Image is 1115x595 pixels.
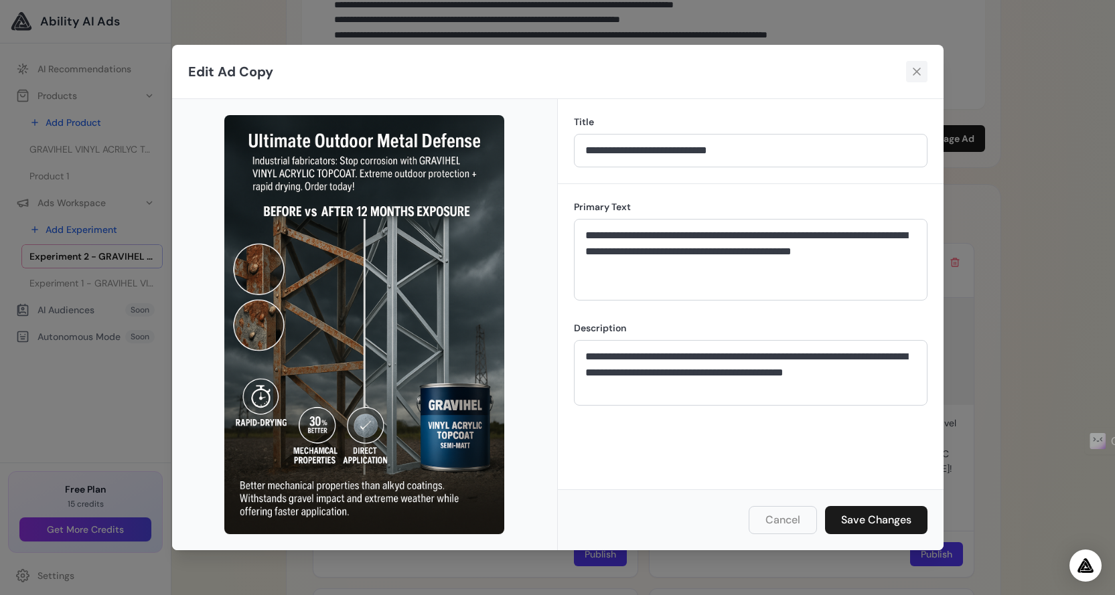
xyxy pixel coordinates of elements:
img: Ad Media [224,115,504,535]
button: Save Changes [825,506,927,534]
h2: Edit Ad Copy [188,62,273,81]
label: Description [574,321,927,335]
div: Open Intercom Messenger [1069,549,1102,582]
button: Cancel [749,506,817,534]
label: Primary Text [574,200,927,214]
label: Title [574,115,927,129]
